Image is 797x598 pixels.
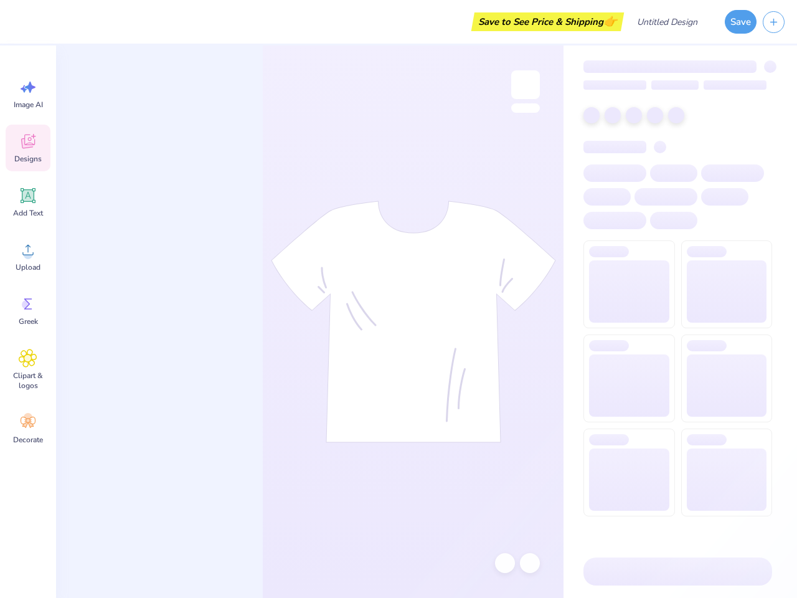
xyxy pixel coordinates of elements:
span: Upload [16,262,40,272]
span: Designs [14,154,42,164]
input: Untitled Design [627,9,719,34]
span: Decorate [13,435,43,445]
img: tee-skeleton.svg [271,201,556,443]
span: Greek [19,316,38,326]
span: Image AI [14,100,43,110]
div: Save to See Price & Shipping [474,12,621,31]
span: 👉 [603,14,617,29]
button: Save [725,10,757,34]
span: Clipart & logos [7,371,49,391]
span: Add Text [13,208,43,218]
